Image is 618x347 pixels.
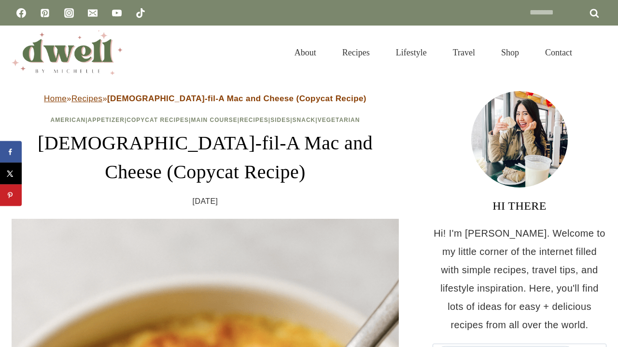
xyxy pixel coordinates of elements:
span: | | | | | | | [51,117,360,123]
a: Contact [532,36,585,69]
a: Appetizer [88,117,125,123]
strong: [DEMOGRAPHIC_DATA]-fil-A Mac and Cheese (Copycat Recipe) [107,94,366,103]
a: Main Course [191,117,237,123]
nav: Primary Navigation [281,36,585,69]
a: Copycat Recipes [126,117,189,123]
time: [DATE] [193,194,218,209]
a: Recipes [329,36,383,69]
a: About [281,36,329,69]
a: Instagram [59,3,79,23]
a: American [51,117,86,123]
a: Recipes [239,117,268,123]
span: » » [44,94,366,103]
p: Hi! I'm [PERSON_NAME]. Welcome to my little corner of the internet filled with simple recipes, tr... [433,224,606,334]
a: Shop [488,36,532,69]
a: Home [44,94,67,103]
a: Travel [440,36,488,69]
a: Sides [270,117,290,123]
a: Recipes [71,94,102,103]
a: Facebook [12,3,31,23]
a: YouTube [107,3,126,23]
a: Pinterest [35,3,55,23]
h3: HI THERE [433,197,606,214]
a: Snack [293,117,316,123]
h1: [DEMOGRAPHIC_DATA]-fil-A Mac and Cheese (Copycat Recipe) [12,129,399,187]
button: View Search Form [590,44,606,61]
a: Vegetarian [318,117,360,123]
a: TikTok [131,3,150,23]
a: Lifestyle [383,36,440,69]
img: DWELL by michelle [12,30,123,75]
a: Email [83,3,102,23]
